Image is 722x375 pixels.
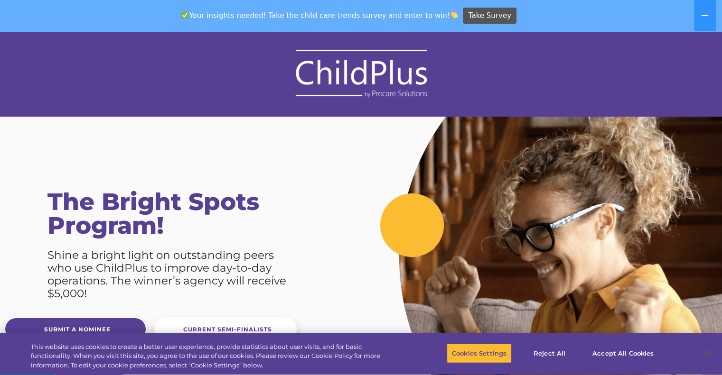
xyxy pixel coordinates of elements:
span: Your insights needed! Take the child care trends survey and enter to win! [178,6,462,25]
img: ChildPlus_Logo-ByPC-White [290,48,432,100]
span: Current Semi-Finalists [183,326,272,333]
a: Submit a Nominee [4,317,147,341]
span: The Bright Spots Program! [47,187,259,240]
span: Submit a Nominee [44,326,111,333]
a: Take Survey [463,8,516,24]
img: ✅ [181,11,188,18]
button: Accept All Cookies [587,343,659,363]
span: Take Survey [469,8,511,24]
button: Cookies Settings [447,343,512,363]
span: Shine a bright light on outstanding peers who use ChildPlus to improve day-to-day operations. The... [47,248,286,300]
button: Close [696,343,717,364]
a: Current Semi-Finalists [154,317,297,341]
button: Reject All [520,343,579,363]
img: 👏 [450,11,458,18]
div: This website uses cookies to create a better user experience, provide statistics about user visit... [31,342,397,370]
